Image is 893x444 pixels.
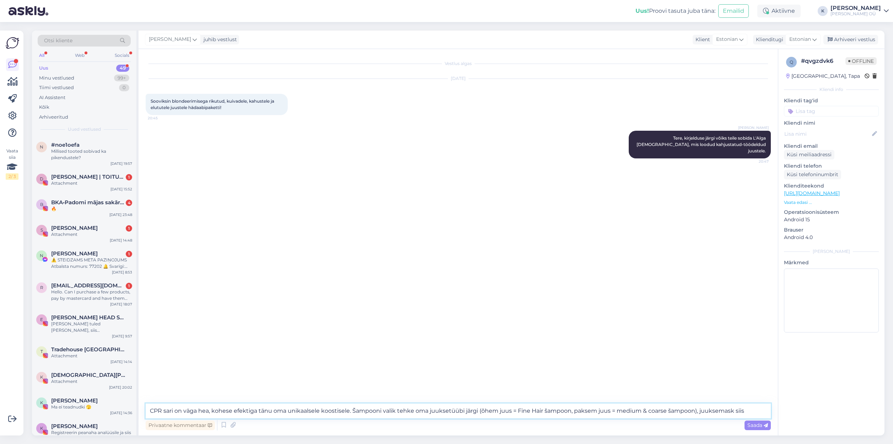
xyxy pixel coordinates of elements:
[201,36,237,43] div: juhib vestlust
[51,372,125,378] span: KRISTA LEŠKĒVIČA skaistums, dzīve, grāmatas, lasīšana
[51,206,132,212] div: 🔥
[51,423,98,429] span: Kristiina Raa
[40,285,43,290] span: r
[40,374,43,380] span: K
[40,400,43,405] span: K
[830,11,881,17] div: [PERSON_NAME] OÜ
[784,142,879,150] p: Kliendi email
[51,199,125,206] span: BKA•Padomi mājas sakārtošanai•Ar mīlestību pret sevi un dabu
[148,115,174,121] span: 20:45
[51,174,125,180] span: DIANA | TOITUMISNŌUSTAJA | TREENER | ONLINE TUGI PROGRAMM
[40,253,43,258] span: N
[6,36,19,50] img: Askly Logo
[110,186,132,192] div: [DATE] 15:52
[110,238,132,243] div: [DATE] 14:48
[784,190,840,196] a: [URL][DOMAIN_NAME]
[113,51,131,60] div: Socials
[718,4,749,18] button: Emailid
[784,86,879,93] div: Kliendi info
[116,65,129,72] div: 49
[784,182,879,190] p: Klienditeekond
[146,421,215,430] div: Privaatne kommentaar
[784,216,879,223] p: Android 15
[110,161,132,166] div: [DATE] 19:57
[44,37,72,44] span: Otsi kliente
[51,148,132,161] div: Millised tooted sobivad ka pikendustele?
[784,226,879,234] p: Brauser
[74,51,86,60] div: Web
[109,212,132,217] div: [DATE] 23:48
[126,225,132,232] div: 1
[738,125,769,130] span: [PERSON_NAME]
[51,142,80,148] span: #noe1oefa
[784,234,879,241] p: Android 4.0
[110,410,132,416] div: [DATE] 14:36
[146,404,771,418] textarea: CPR sari on väga hea, kohese efektiga tänu oma unikaalsele koostisele. Šampooni valik tehke oma j...
[126,174,132,180] div: 1
[784,150,834,159] div: Küsi meiliaadressi
[40,227,43,233] span: S
[40,144,43,150] span: n
[51,282,125,289] span: ripleybanfield@ns.sympatico.ca
[742,159,769,164] span: 20:47
[823,35,878,44] div: Arhiveeri vestlus
[51,225,98,231] span: Solvita Anikonova
[790,59,793,65] span: q
[112,270,132,275] div: [DATE] 8:53
[784,209,879,216] p: Operatsioonisüsteem
[40,317,43,322] span: E
[693,36,710,43] div: Klient
[830,5,889,17] a: [PERSON_NAME][PERSON_NAME] OÜ
[146,60,771,67] div: Vestlus algas
[784,97,879,104] p: Kliendi tag'id
[51,289,132,302] div: Hello. Can I purchase a few products, pay by mastercard and have them shipped to [GEOGRAPHIC_DATA]?
[635,7,715,15] div: Proovi tasuta juba täna:
[757,5,801,17] div: Aktiivne
[784,106,879,117] input: Lisa tag
[51,404,132,410] div: Ma ei teadnudki 🫣
[126,251,132,257] div: 1
[51,314,125,321] span: Evella HEAD SPA & heaolusalong | peamassaaž | HEAD SPA TALLINN
[109,385,132,390] div: [DATE] 20:02
[635,7,649,14] b: Uus!
[149,36,191,43] span: [PERSON_NAME]
[39,94,65,101] div: AI Assistent
[801,57,845,65] div: # qvgzdvk6
[51,378,132,385] div: Attachment
[6,173,18,180] div: 2 / 3
[51,321,132,334] div: [PERSON_NAME] tuled [PERSON_NAME], siis [PERSON_NAME] vitamiine ka
[40,426,43,431] span: K
[784,248,879,255] div: [PERSON_NAME]
[39,114,68,121] div: Arhiveeritud
[68,126,101,132] span: Uued vestlused
[818,6,828,16] div: K
[114,75,129,82] div: 99+
[830,5,881,11] div: [PERSON_NAME]
[716,36,738,43] span: Estonian
[40,349,43,354] span: T
[112,334,132,339] div: [DATE] 9:57
[39,104,49,111] div: Kõik
[51,346,125,353] span: Tradehouse Latvia
[845,57,877,65] span: Offline
[110,359,132,364] div: [DATE] 14:14
[39,84,74,91] div: Tiimi vestlused
[51,353,132,359] div: Attachment
[784,199,879,206] p: Vaata edasi ...
[786,72,860,80] div: [GEOGRAPHIC_DATA], Tapa
[637,135,767,153] span: Tere, kirjelduse järgi võiks teile sobida L'Alga [DEMOGRAPHIC_DATA], mis loodud kahjustatud-tööde...
[51,429,132,442] div: Registreerin peanaha analüüsile ja siis selgub juba paremini mis edasi
[40,176,43,182] span: D
[38,51,46,60] div: All
[747,422,768,428] span: Saada
[784,162,879,170] p: Kliendi telefon
[51,397,98,404] span: KATRI TELLER
[51,257,132,270] div: ⚠️ STEIDZAMS META PAZIŅOJUMS Atbalsta numurs: 77202 🔔 Svarīgi: Tavs konts un 𝐅𝐀𝐂𝐄𝐁𝐎𝐎𝐊 lapa [DOMAI...
[784,170,841,179] div: Küsi telefoninumbrit
[119,84,129,91] div: 0
[110,302,132,307] div: [DATE] 18:07
[784,259,879,266] p: Märkmed
[126,283,132,289] div: 1
[126,200,132,206] div: 4
[784,130,871,138] input: Lisa nimi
